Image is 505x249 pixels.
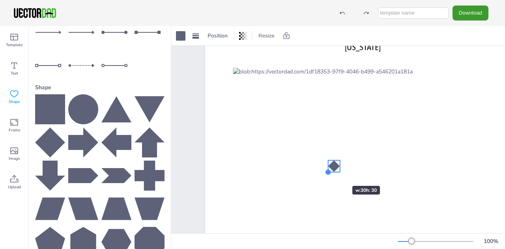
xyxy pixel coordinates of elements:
[206,32,229,39] span: Position
[378,7,449,19] input: template name
[6,42,22,48] span: Template
[255,30,278,42] button: Resize
[9,99,20,105] span: Shape
[453,6,488,20] button: Download
[8,184,21,190] span: Upload
[9,155,20,162] span: Image
[481,238,500,245] div: 100 %
[13,7,57,19] img: VectorDad-1.png
[352,186,380,195] div: w: 30 h: 30
[35,81,165,94] div: Shape
[345,42,381,52] span: [US_STATE]
[9,127,20,133] span: Frame
[11,70,18,77] span: Text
